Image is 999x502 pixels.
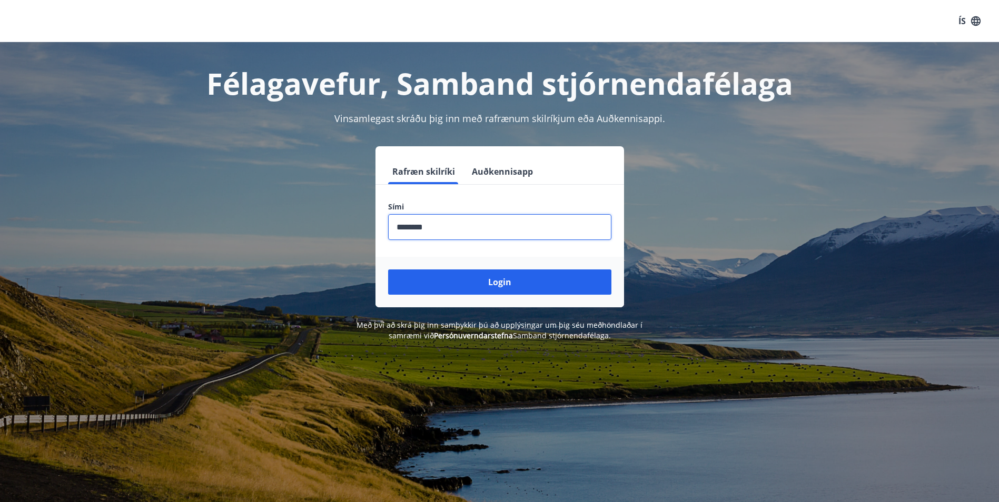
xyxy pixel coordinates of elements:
[133,63,866,103] h1: Félagavefur, Samband stjórnendafélaga
[357,320,642,340] span: Með því að skrá þig inn samþykkir þú að upplýsingar um þig séu meðhöndlaðar í samræmi við Samband...
[468,159,537,184] button: Auðkennisapp
[388,269,611,295] button: Login
[434,330,513,340] a: Persónuverndarstefna
[953,12,986,31] button: ÍS
[388,202,611,212] label: Sími
[334,112,665,125] span: Vinsamlegast skráðu þig inn með rafrænum skilríkjum eða Auðkennisappi.
[388,159,459,184] button: Rafræn skilríki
